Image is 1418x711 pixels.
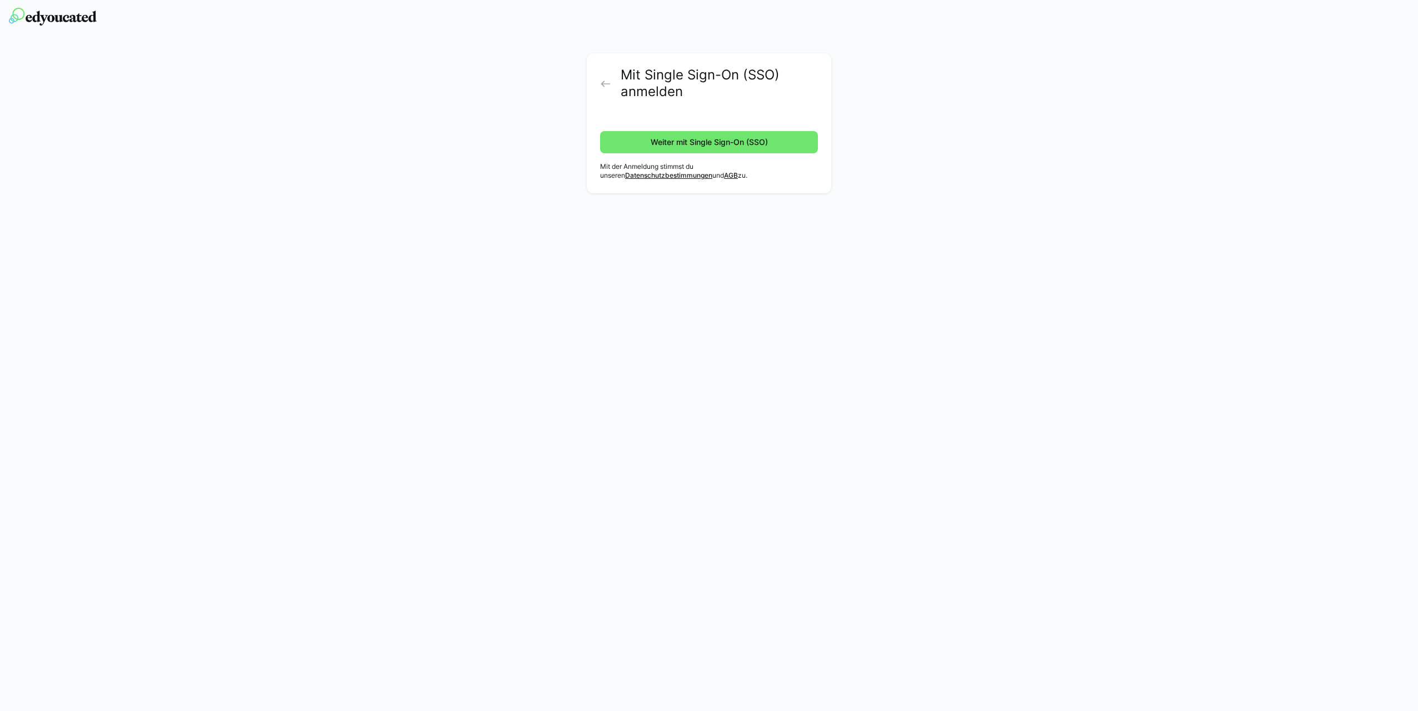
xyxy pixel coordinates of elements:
h2: Mit Single Sign-On (SSO) anmelden [621,67,818,100]
a: AGB [724,171,738,179]
p: Mit der Anmeldung stimmst du unseren und zu. [600,162,818,180]
a: Datenschutzbestimmungen [625,171,712,179]
span: Weiter mit Single Sign-On (SSO) [649,137,770,148]
button: Weiter mit Single Sign-On (SSO) [600,131,818,153]
img: edyoucated [9,8,97,26]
